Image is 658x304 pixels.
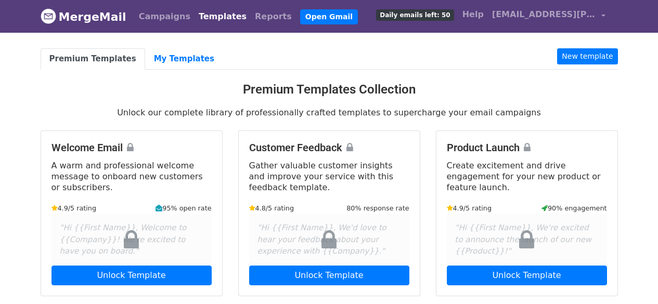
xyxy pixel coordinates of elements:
p: Create excitement and drive engagement for your new product or feature launch. [447,160,607,193]
div: "Hi {{First Name}}, We're excited to announce the launch of our new {{Product}}!" [447,214,607,266]
span: [EMAIL_ADDRESS][PERSON_NAME][DOMAIN_NAME] [492,8,596,21]
small: 80% response rate [346,203,409,213]
div: "Hi {{First Name}}, We'd love to hear your feedback about your experience with {{Company}}." [249,214,409,266]
h4: Product Launch [447,141,607,154]
div: "Hi {{First Name}}, Welcome to {{Company}}! We're excited to have you on board." [51,214,212,266]
small: 4.9/5 rating [447,203,492,213]
a: Campaigns [135,6,195,27]
a: Unlock Template [51,266,212,285]
a: Open Gmail [300,9,358,24]
span: Daily emails left: 50 [376,9,454,21]
p: A warm and professional welcome message to onboard new customers or subscribers. [51,160,212,193]
h4: Welcome Email [51,141,212,154]
a: New template [557,48,617,64]
a: Unlock Template [447,266,607,285]
small: 90% engagement [541,203,607,213]
h4: Customer Feedback [249,141,409,154]
a: Premium Templates [41,48,145,70]
p: Gather valuable customer insights and improve your service with this feedback template. [249,160,409,193]
small: 4.8/5 rating [249,203,294,213]
a: Help [458,4,488,25]
small: 4.9/5 rating [51,203,97,213]
a: Daily emails left: 50 [372,4,458,25]
a: [EMAIL_ADDRESS][PERSON_NAME][DOMAIN_NAME] [488,4,610,29]
h3: Premium Templates Collection [41,82,618,97]
a: Reports [251,6,296,27]
p: Unlock our complete library of professionally crafted templates to supercharge your email campaigns [41,107,618,118]
small: 95% open rate [156,203,211,213]
a: Templates [195,6,251,27]
a: Unlock Template [249,266,409,285]
img: MergeMail logo [41,8,56,24]
a: MergeMail [41,6,126,28]
a: My Templates [145,48,223,70]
